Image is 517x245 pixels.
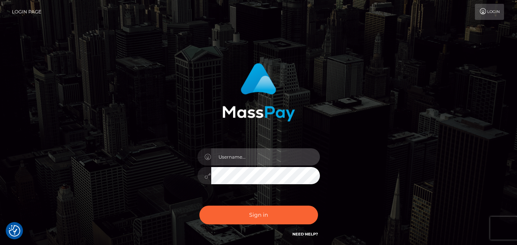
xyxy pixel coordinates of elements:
[211,148,320,165] input: Username...
[199,206,318,224] button: Sign in
[9,225,20,237] button: Consent Preferences
[292,232,318,237] a: Need Help?
[222,63,295,122] img: MassPay Login
[475,4,504,20] a: Login
[9,225,20,237] img: Revisit consent button
[12,4,41,20] a: Login Page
